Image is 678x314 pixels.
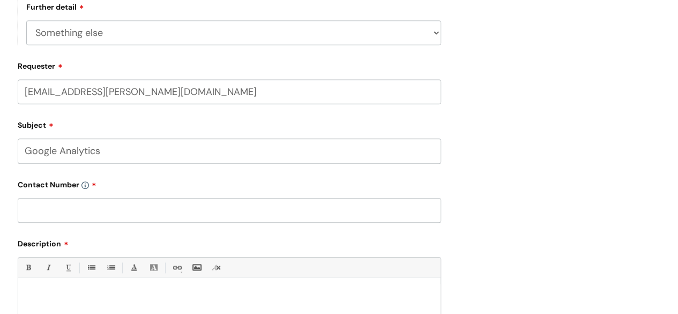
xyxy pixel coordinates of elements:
a: • Unordered List (Ctrl-Shift-7) [84,261,98,274]
label: Description [18,236,441,249]
input: Email [18,79,441,104]
label: Subject [18,117,441,130]
a: Underline(Ctrl-U) [61,261,74,274]
a: 1. Ordered List (Ctrl-Shift-8) [104,261,117,274]
label: Contact Number [18,177,441,189]
a: Italic (Ctrl-I) [41,261,55,274]
a: Insert Image... [190,261,203,274]
label: Further detail [26,1,84,12]
a: Remove formatting (Ctrl-\) [210,261,223,274]
a: Bold (Ctrl-B) [21,261,35,274]
img: info-icon.svg [81,181,89,189]
label: Requester [18,58,441,71]
a: Back Color [147,261,160,274]
a: Link [170,261,183,274]
a: Font Color [127,261,140,274]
